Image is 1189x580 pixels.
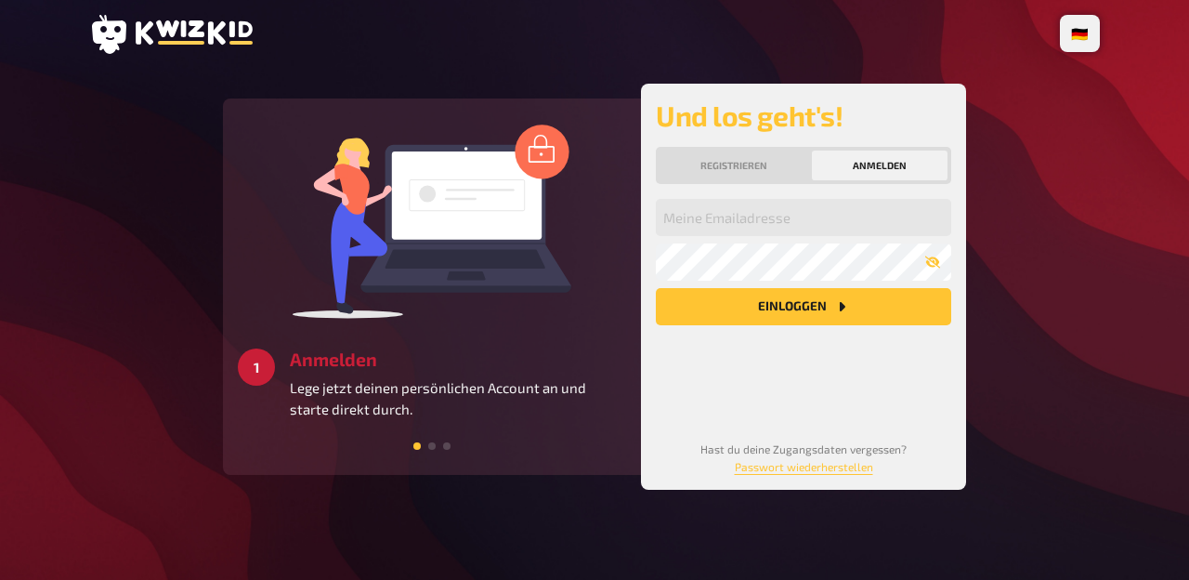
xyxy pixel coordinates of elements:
h3: Anmelden [290,349,626,370]
small: Hast du deine Zugangsdaten vergessen? [700,442,907,473]
h2: Und los geht's! [656,99,951,132]
input: Meine Emailadresse [656,199,951,236]
li: 🇩🇪 [1064,19,1096,48]
button: Einloggen [656,288,951,325]
img: log in [293,124,571,319]
a: Passwort wiederherstellen [735,460,873,473]
button: Anmelden [812,151,947,180]
p: Lege jetzt deinen persönlichen Account an und starte direkt durch. [290,377,626,419]
button: Registrieren [660,151,808,180]
div: 1 [238,349,275,386]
